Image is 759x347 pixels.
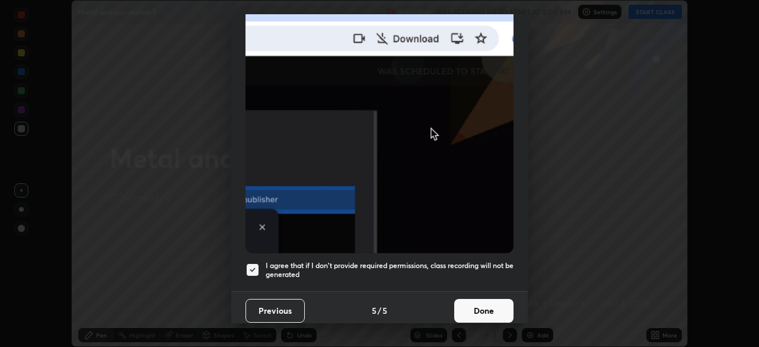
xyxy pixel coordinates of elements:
[378,304,381,317] h4: /
[454,299,514,323] button: Done
[245,299,305,323] button: Previous
[266,261,514,279] h5: I agree that if I don't provide required permissions, class recording will not be generated
[382,304,387,317] h4: 5
[372,304,377,317] h4: 5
